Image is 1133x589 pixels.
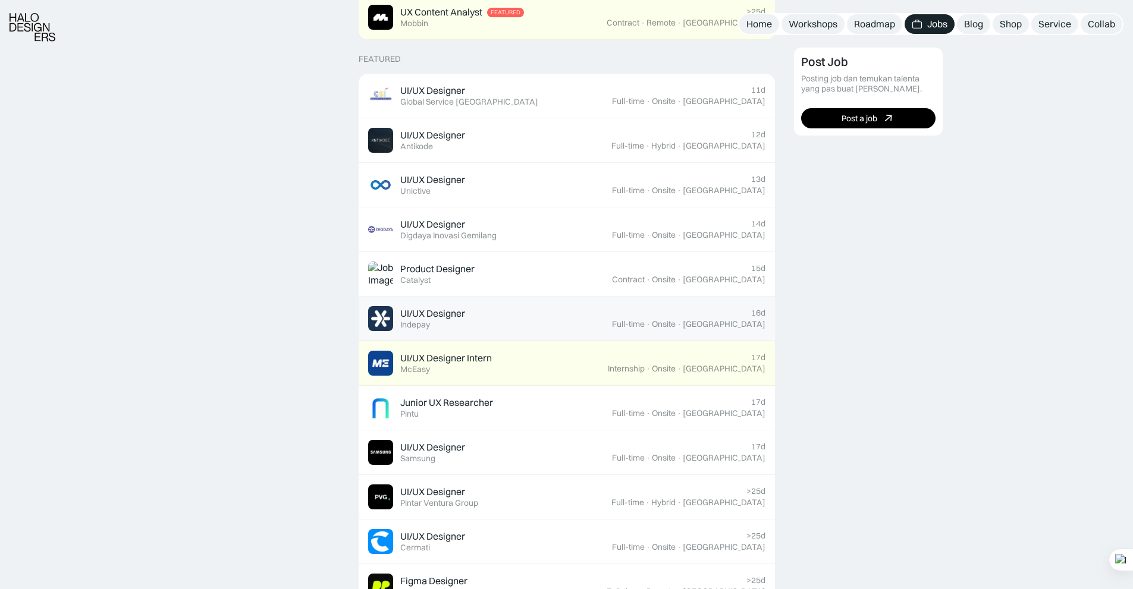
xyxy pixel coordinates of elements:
div: [GEOGRAPHIC_DATA] [683,230,765,240]
div: Internship [608,364,645,374]
div: · [645,497,650,508]
div: [GEOGRAPHIC_DATA] [683,408,765,418]
img: Job Image [368,172,393,197]
div: Global Service [GEOGRAPHIC_DATA] [400,97,538,107]
a: Service [1031,14,1078,34]
div: UI/UX Designer [400,307,465,320]
img: Job Image [368,128,393,153]
img: Job Image [368,440,393,465]
div: 17d [751,352,765,363]
a: Job ImageUI/UX DesignerGlobal Service [GEOGRAPHIC_DATA]11dFull-time·Onsite·[GEOGRAPHIC_DATA] [359,74,775,118]
div: Home [746,18,772,30]
div: Remote [646,18,676,28]
img: Job Image [368,351,393,376]
div: Onsite [652,542,676,552]
div: Featured [359,54,401,64]
div: UI/UX Designer [400,174,465,186]
div: · [645,141,650,151]
div: Full-time [612,96,645,106]
div: · [677,319,682,329]
img: Job Image [368,83,393,108]
a: Job ImageUI/UX DesignerCermati>25dFull-time·Onsite·[GEOGRAPHIC_DATA] [359,519,775,564]
div: · [677,18,682,28]
div: [GEOGRAPHIC_DATA] [683,185,765,196]
div: UI/UX Designer [400,218,465,231]
a: Jobs [905,14,955,34]
div: [GEOGRAPHIC_DATA] [683,453,765,463]
div: Full-time [612,185,645,196]
div: Onsite [652,275,676,285]
div: Pintar Ventura Group [400,498,478,508]
div: 15d [751,263,765,273]
div: [GEOGRAPHIC_DATA] [683,141,765,151]
div: Full-time [612,542,645,552]
div: · [677,275,682,285]
div: · [677,364,682,374]
div: Cermati [400,543,430,553]
a: Shop [993,14,1029,34]
div: 17d [751,397,765,407]
div: [GEOGRAPHIC_DATA] [683,542,765,552]
div: · [646,230,651,240]
div: Service [1038,18,1071,30]
a: Job ImageUI/UX DesignerIndepay16dFull-time·Onsite·[GEOGRAPHIC_DATA] [359,297,775,341]
div: Onsite [652,230,676,240]
div: Jobs [927,18,947,30]
div: Onsite [652,453,676,463]
div: · [646,275,651,285]
div: · [677,230,682,240]
div: Catalyst [400,275,431,285]
div: · [677,185,682,196]
img: Job Image [368,529,393,554]
div: UI/UX Designer [400,441,465,453]
div: · [677,497,682,508]
div: >25d [746,575,765,585]
div: Product Designer [400,263,475,275]
img: Job Image [368,262,393,286]
div: [GEOGRAPHIC_DATA] [683,319,765,329]
img: Job Image [368,306,393,331]
div: Full-time [611,497,644,508]
div: · [677,141,682,151]
div: [GEOGRAPHIC_DATA] [683,497,765,508]
div: Onsite [652,319,676,329]
a: Collab [1081,14,1122,34]
div: Unictive [400,186,431,196]
div: Junior UX Researcher [400,396,493,409]
div: >25d [746,486,765,496]
div: Figma Designer [400,575,467,587]
a: Job ImageUI/UX DesignerPintar Ventura Group>25dFull-time·Hybrid·[GEOGRAPHIC_DATA] [359,475,775,519]
a: Home [739,14,779,34]
div: · [646,96,651,106]
a: Job ImageProduct DesignerCatalyst15dContract·Onsite·[GEOGRAPHIC_DATA] [359,252,775,297]
div: 11d [751,85,765,95]
div: Blog [964,18,983,30]
div: Onsite [652,364,676,374]
div: Contract [612,275,645,285]
div: >25d [746,531,765,541]
a: Job ImageUI/UX DesignerDigdaya Inovasi Gemilang14dFull-time·Onsite·[GEOGRAPHIC_DATA] [359,207,775,252]
div: 17d [751,442,765,452]
a: Roadmap [847,14,902,34]
div: · [646,364,651,374]
div: Onsite [652,96,676,106]
a: Job ImageUI/UX DesignerSamsung17dFull-time·Onsite·[GEOGRAPHIC_DATA] [359,430,775,475]
div: · [646,319,651,329]
div: · [677,96,682,106]
a: Workshops [782,14,845,34]
div: [GEOGRAPHIC_DATA] [683,96,765,106]
div: · [646,185,651,196]
div: · [677,542,682,552]
div: UI/UX Designer [400,486,465,498]
div: Hybrid [651,141,676,151]
img: Job Image [368,5,393,30]
img: Job Image [368,484,393,509]
div: UI/UX Designer Intern [400,352,492,364]
div: Full-time [612,319,645,329]
a: Job ImageUI/UX Designer InternMcEasy17dInternship·Onsite·[GEOGRAPHIC_DATA] [359,341,775,386]
div: Full-time [611,141,644,151]
div: Pintu [400,409,419,419]
div: McEasy [400,364,430,374]
div: Mobbin [400,18,428,29]
div: UI/UX Designer [400,84,465,97]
